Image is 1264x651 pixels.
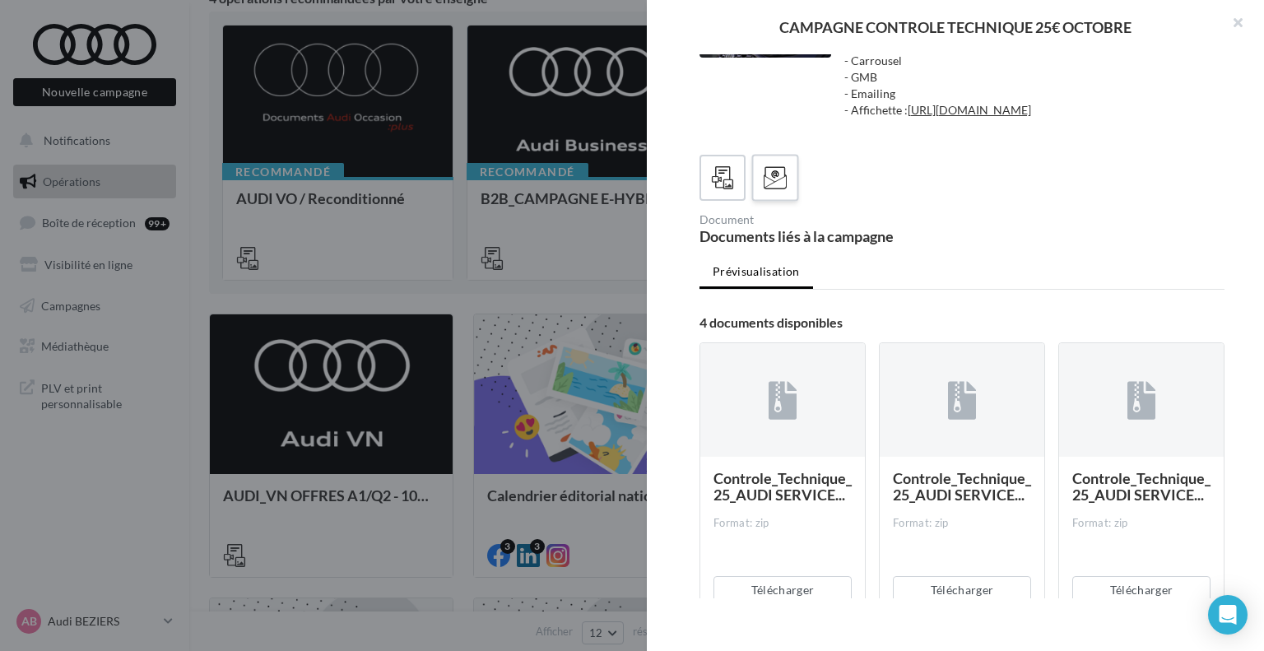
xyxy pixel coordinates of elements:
[908,103,1031,117] a: [URL][DOMAIN_NAME]
[893,469,1031,504] span: Controle_Technique_25_AUDI SERVICE...
[893,576,1031,604] button: Télécharger
[699,214,955,226] div: Document
[713,516,852,531] div: Format: zip
[1208,595,1248,635] div: Open Intercom Messenger
[713,469,852,504] span: Controle_Technique_25_AUDI SERVICE...
[699,316,1224,329] div: 4 documents disponibles
[1072,576,1211,604] button: Télécharger
[699,229,955,244] div: Documents liés à la campagne
[713,576,852,604] button: Télécharger
[893,516,1031,531] div: Format: zip
[1072,469,1211,504] span: Controle_Technique_25_AUDI SERVICE...
[1072,516,1211,531] div: Format: zip
[673,20,1238,35] div: CAMPAGNE CONTROLE TECHNIQUE 25€ OCTOBRE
